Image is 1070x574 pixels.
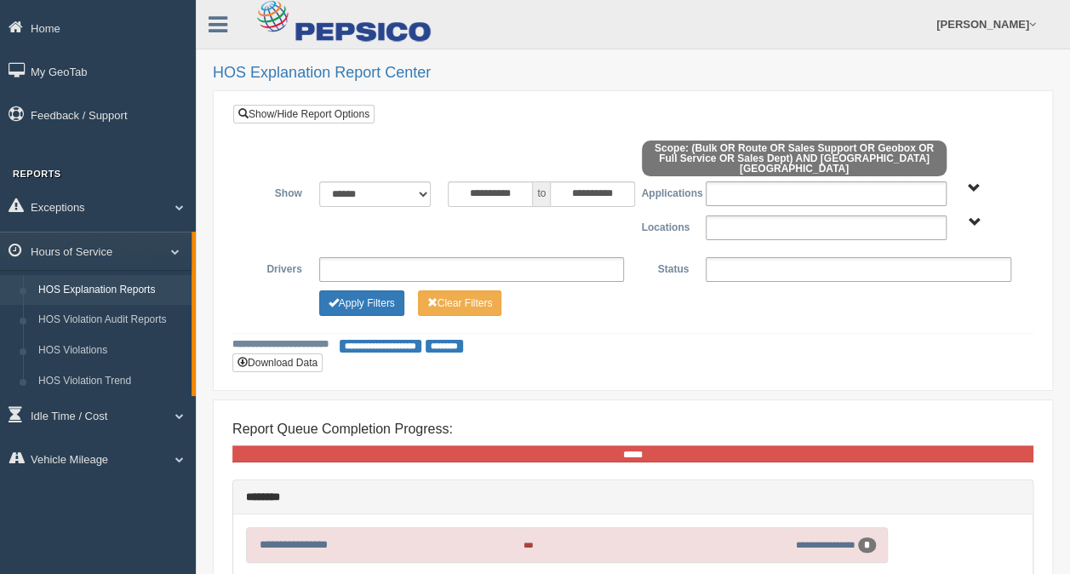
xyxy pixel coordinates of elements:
button: Change Filter Options [418,290,502,316]
a: HOS Violation Audit Reports [31,305,192,336]
a: Show/Hide Report Options [233,105,375,123]
label: Applications [632,181,697,202]
label: Show [246,181,311,202]
a: HOS Violations [31,336,192,366]
label: Locations [633,215,698,236]
button: Change Filter Options [319,290,404,316]
a: HOS Explanation Reports [31,275,192,306]
label: Drivers [246,257,311,278]
h2: HOS Explanation Report Center [213,65,1053,82]
a: HOS Violation Trend [31,366,192,397]
h4: Report Queue Completion Progress: [232,422,1033,437]
span: to [533,181,550,207]
label: Status [632,257,697,278]
span: Scope: (Bulk OR Route OR Sales Support OR Geobox OR Full Service OR Sales Dept) AND [GEOGRAPHIC_D... [642,141,947,176]
button: Download Data [232,353,323,372]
